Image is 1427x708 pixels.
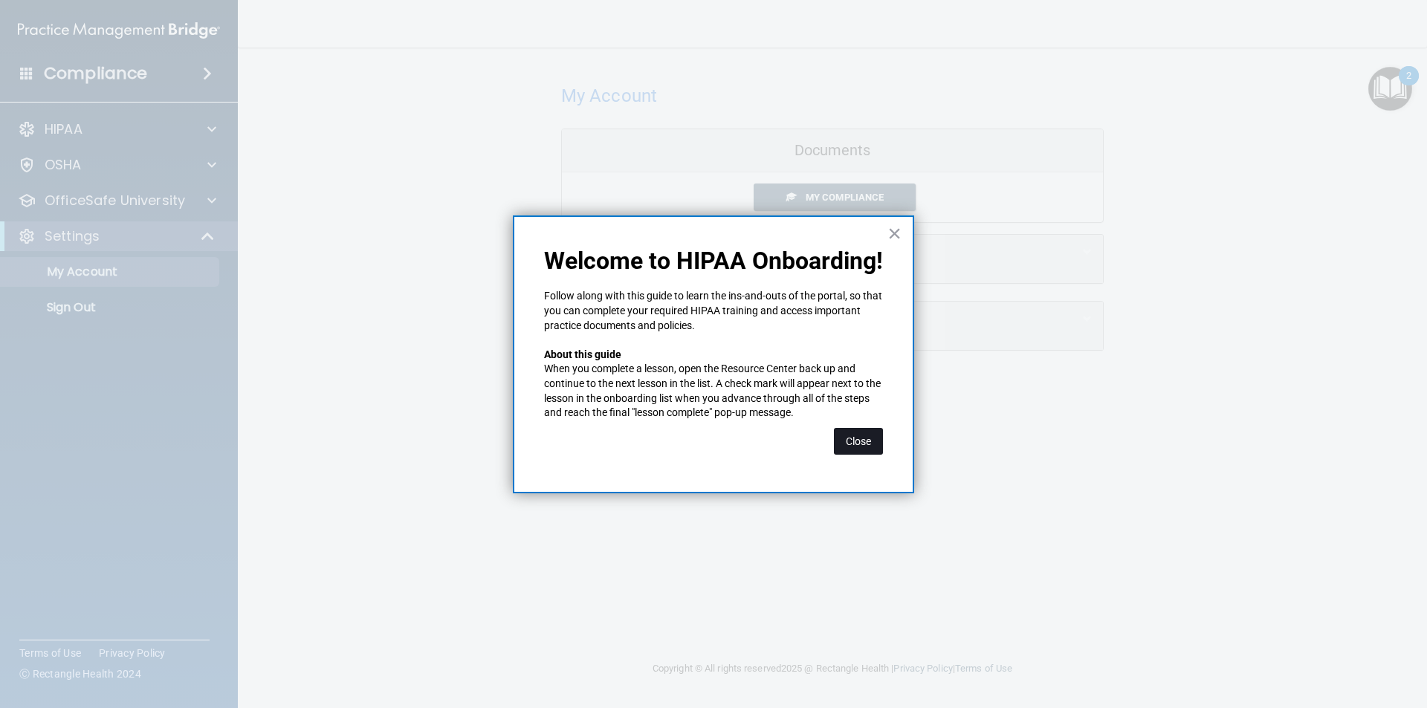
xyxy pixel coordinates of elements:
[544,289,883,333] p: Follow along with this guide to learn the ins-and-outs of the portal, so that you can complete yo...
[544,362,883,420] p: When you complete a lesson, open the Resource Center back up and continue to the next lesson in t...
[834,428,883,455] button: Close
[544,247,883,275] p: Welcome to HIPAA Onboarding!
[544,348,621,360] strong: About this guide
[887,221,902,245] button: Close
